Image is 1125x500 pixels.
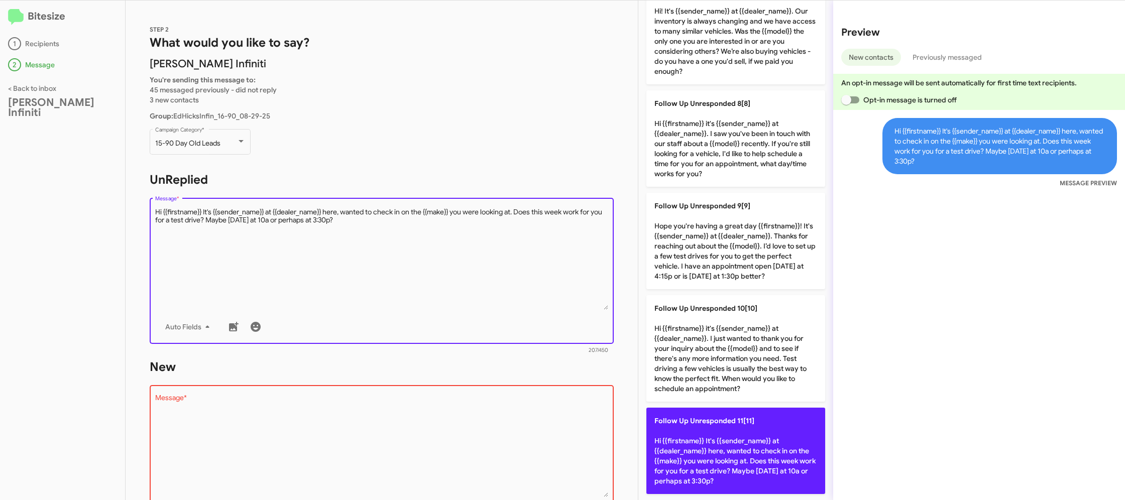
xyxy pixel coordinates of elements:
[654,99,750,108] span: Follow Up Unresponded 8[8]
[654,201,750,210] span: Follow Up Unresponded 9[9]
[150,359,614,375] h1: New
[150,75,256,84] b: You're sending this message to:
[841,78,1117,88] p: An opt-in message will be sent automatically for first time text recipients.
[654,416,754,425] span: Follow Up Unresponded 11[11]
[8,37,117,50] div: Recipients
[150,111,270,120] span: EdHicksInfin_16-90_08-29-25
[8,9,117,25] h2: Bitesize
[150,111,173,120] b: Group:
[646,295,825,402] p: Hi {{firstname}} it's {{sender_name}} at {{dealer_name}}. I just wanted to thank you for your inq...
[841,49,901,66] button: New contacts
[8,58,117,71] div: Message
[150,35,614,51] h1: What would you like to say?
[157,318,221,336] button: Auto Fields
[150,59,614,69] p: [PERSON_NAME] Infiniti
[8,58,21,71] div: 2
[150,85,277,94] span: 45 messaged previously - did not reply
[849,49,893,66] span: New contacts
[8,9,24,25] img: logo-minimal.svg
[646,193,825,289] p: Hope you're having a great day {{firstname}}! It's {{sender_name}} at {{dealer_name}}. Thanks for...
[150,26,169,33] span: STEP 2
[150,172,614,188] h1: UnReplied
[654,304,757,313] span: Follow Up Unresponded 10[10]
[882,118,1117,174] span: Hi {{firstname}} It's {{sender_name}} at {{dealer_name}} here, wanted to check in on the {{make}}...
[646,408,825,494] p: Hi {{firstname}} It's {{sender_name}} at {{dealer_name}} here, wanted to check in on the {{make}}...
[8,97,117,117] div: [PERSON_NAME] Infiniti
[150,95,199,104] span: 3 new contacts
[905,49,989,66] button: Previously messaged
[155,139,220,148] span: 15-90 Day Old Leads
[8,84,56,93] a: < Back to inbox
[8,37,21,50] div: 1
[841,25,1117,41] h2: Preview
[863,94,957,106] span: Opt-in message is turned off
[913,49,982,66] span: Previously messaged
[646,90,825,187] p: Hi {{firstname}} it's {{sender_name}} at {{dealer_name}}. I saw you've been in touch with our sta...
[1060,178,1117,188] small: MESSAGE PREVIEW
[165,318,213,336] span: Auto Fields
[589,347,608,353] mat-hint: 207/450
